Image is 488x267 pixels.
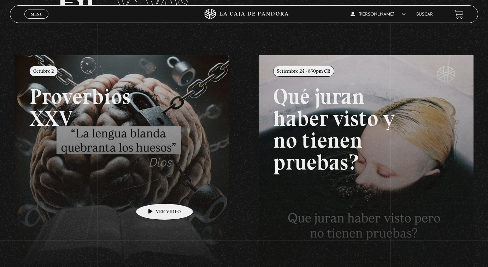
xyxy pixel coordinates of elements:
[454,10,464,19] a: View your shopping cart
[31,12,42,16] span: Menu
[351,12,406,17] span: [PERSON_NAME]
[28,18,45,23] span: Cerrar
[416,12,433,17] a: Buscar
